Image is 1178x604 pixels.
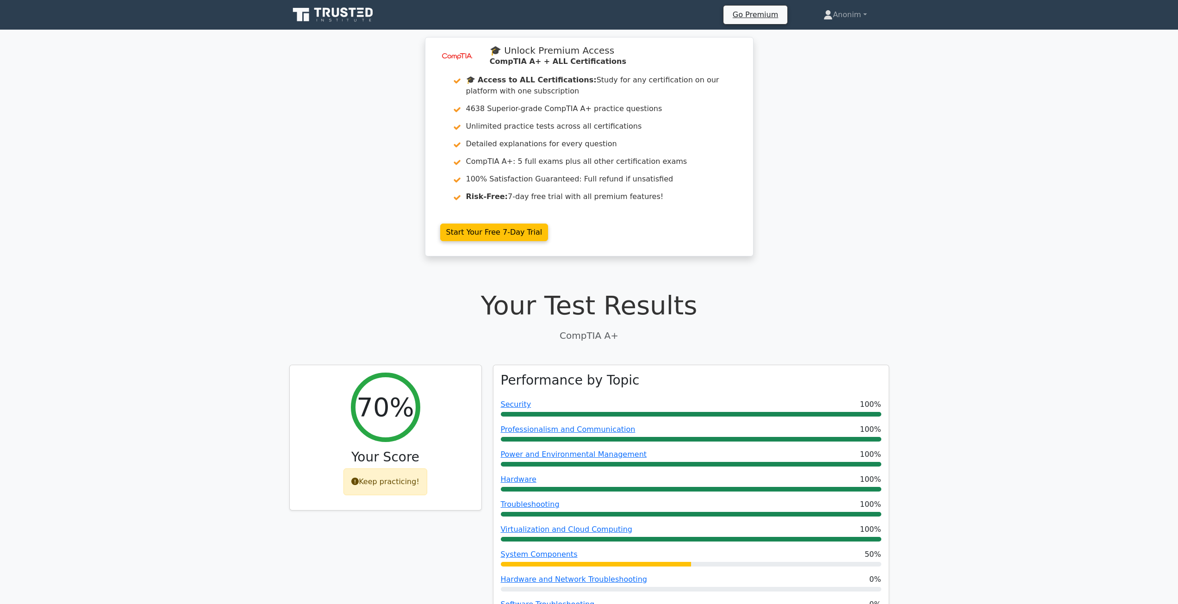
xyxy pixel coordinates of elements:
h1: Your Test Results [289,290,889,321]
a: Start Your Free 7-Day Trial [440,224,548,241]
h3: Your Score [297,449,474,465]
span: 100% [860,524,881,535]
span: 100% [860,424,881,435]
a: Hardware and Network Troubleshooting [501,575,648,584]
span: 0% [869,574,881,585]
h2: 70% [356,392,414,423]
span: 100% [860,399,881,410]
span: 100% [860,474,881,485]
a: Hardware [501,475,536,484]
a: Power and Environmental Management [501,450,647,459]
span: 100% [860,499,881,510]
span: 100% [860,449,881,460]
a: Professionalism and Communication [501,425,636,434]
p: CompTIA A+ [289,329,889,342]
a: Security [501,400,531,409]
div: Keep practicing! [343,468,427,495]
a: Go Premium [727,8,784,21]
a: Virtualization and Cloud Computing [501,525,633,534]
span: 50% [865,549,881,560]
h3: Performance by Topic [501,373,640,388]
a: Troubleshooting [501,500,560,509]
a: Anonim [801,6,889,24]
a: System Components [501,550,578,559]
